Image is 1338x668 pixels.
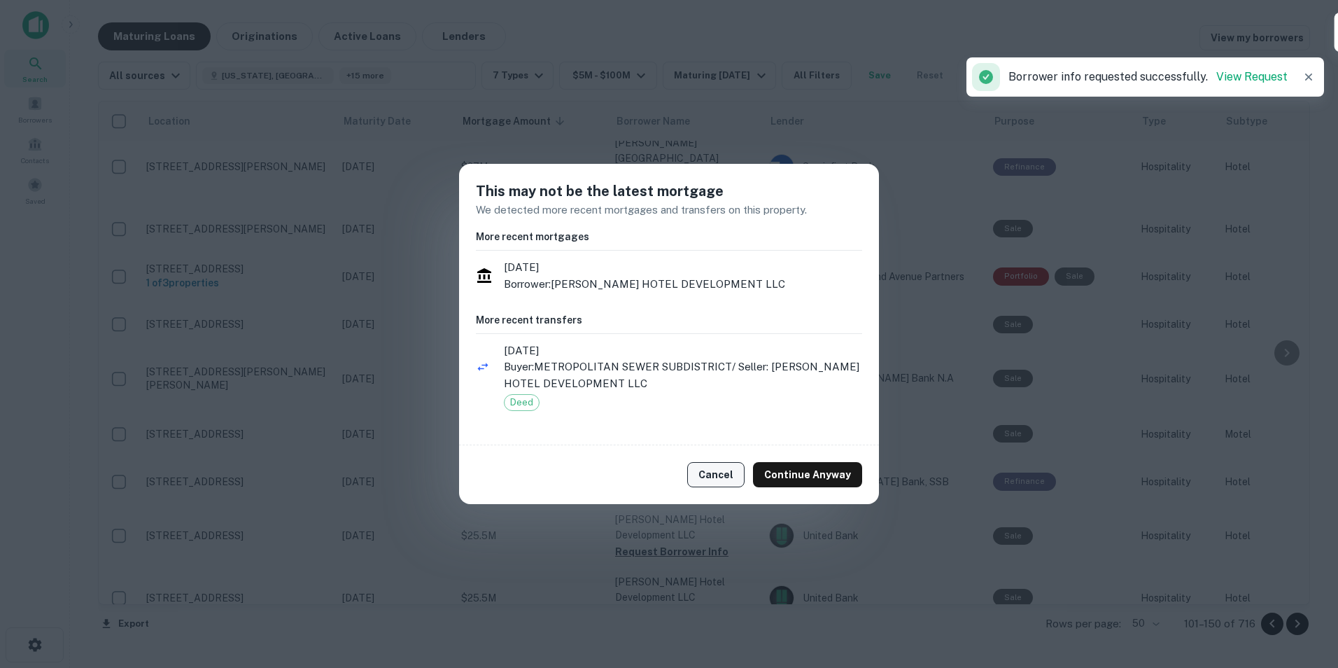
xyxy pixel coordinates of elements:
p: Borrower: [PERSON_NAME] HOTEL DEVELOPMENT LLC [504,276,862,293]
p: Buyer: METROPOLITAN SEWER SUBDISTRICT / Seller: [PERSON_NAME] HOTEL DEVELOPMENT LLC [504,359,862,391]
button: Continue Anyway [753,462,862,487]
a: View Request [1216,70,1288,83]
span: Deed [505,396,539,410]
h5: This may not be the latest mortgage [476,181,862,202]
p: Borrower info requested successfully. [1008,69,1288,85]
span: [DATE] [504,259,862,276]
div: Deed [504,394,540,411]
h6: More recent transfers [476,312,862,328]
p: We detected more recent mortgages and transfers on this property. [476,202,862,218]
h6: More recent mortgages [476,229,862,244]
button: Cancel [687,462,745,487]
span: [DATE] [504,342,862,359]
iframe: Chat Widget [1268,556,1338,623]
